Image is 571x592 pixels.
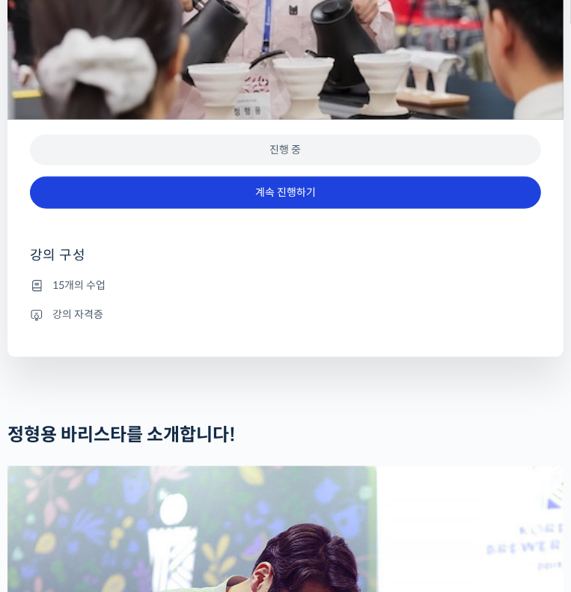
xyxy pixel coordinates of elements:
[4,468,99,505] a: 홈
[47,490,56,502] span: 홈
[30,135,541,165] div: 진행 중
[30,305,541,323] li: 강의 자격증
[137,491,155,503] span: 대화
[30,246,541,276] h4: 강의 구성
[30,276,541,294] li: 15개의 수업
[231,490,249,502] span: 설정
[99,468,193,505] a: 대화
[193,468,287,505] a: 설정
[30,177,541,209] a: 계속 진행하기
[7,424,236,446] strong: 정형용 바리스타를 소개합니다!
